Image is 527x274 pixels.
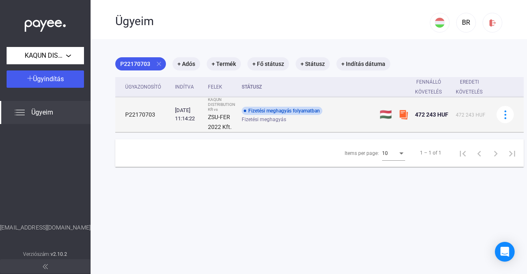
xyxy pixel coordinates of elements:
[115,97,172,132] td: P22170703
[51,251,68,257] strong: v2.10.2
[25,51,66,61] span: KAQUN DISTRIBUTION Kft
[7,70,84,88] button: Ügyindítás
[456,112,485,118] span: 472 243 HUF
[247,57,289,70] mat-chip: + Fő státusz
[242,115,286,124] span: Fizetési meghagyás
[382,148,405,158] mat-select: Items per page:
[25,15,66,32] img: white-payee-white-dot.svg
[242,107,322,115] div: Fizetési meghagyás folyamatban
[115,14,430,28] div: Ügyeim
[175,82,194,92] div: Indítva
[455,145,471,161] button: First page
[7,47,84,64] button: KAQUN DISTRIBUTION Kft
[336,57,390,70] mat-chip: + Indítás dátuma
[488,19,497,27] img: logout-red
[435,18,445,28] img: HU
[456,77,490,97] div: Eredeti követelés
[15,108,25,117] img: list.svg
[207,57,241,70] mat-chip: + Termék
[497,106,514,123] button: more-blue
[471,145,487,161] button: Previous page
[376,97,395,132] td: 🇭🇺
[115,57,166,70] mat-chip: P22170703
[504,145,520,161] button: Last page
[415,77,449,97] div: Fennálló követelés
[296,57,330,70] mat-chip: + Státusz
[382,150,388,156] span: 10
[208,114,232,130] strong: ZSU-FER 2022 Kft.
[31,108,53,117] span: Ügyeim
[415,77,442,97] div: Fennálló követelés
[501,110,510,119] img: more-blue
[175,106,201,123] div: [DATE] 11:14:22
[208,82,222,92] div: Felek
[487,145,504,161] button: Next page
[43,264,48,269] img: arrow-double-left-grey.svg
[173,57,200,70] mat-chip: + Adós
[430,13,450,33] button: HU
[208,97,235,112] div: KAQUN DISTRIBUTION Kft vs
[399,110,408,119] img: szamlazzhu-mini
[420,148,441,158] div: 1 – 1 of 1
[456,77,483,97] div: Eredeti követelés
[33,75,64,83] span: Ügyindítás
[125,82,168,92] div: Ügyazonosító
[155,60,163,68] mat-icon: close
[483,13,502,33] button: logout-red
[345,148,379,158] div: Items per page:
[27,75,33,81] img: plus-white.svg
[238,77,376,97] th: Státusz
[456,13,476,33] button: BR
[495,242,515,262] div: Open Intercom Messenger
[208,82,235,92] div: Felek
[175,82,201,92] div: Indítva
[125,82,161,92] div: Ügyazonosító
[459,18,473,28] div: BR
[415,111,448,118] span: 472 243 HUF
